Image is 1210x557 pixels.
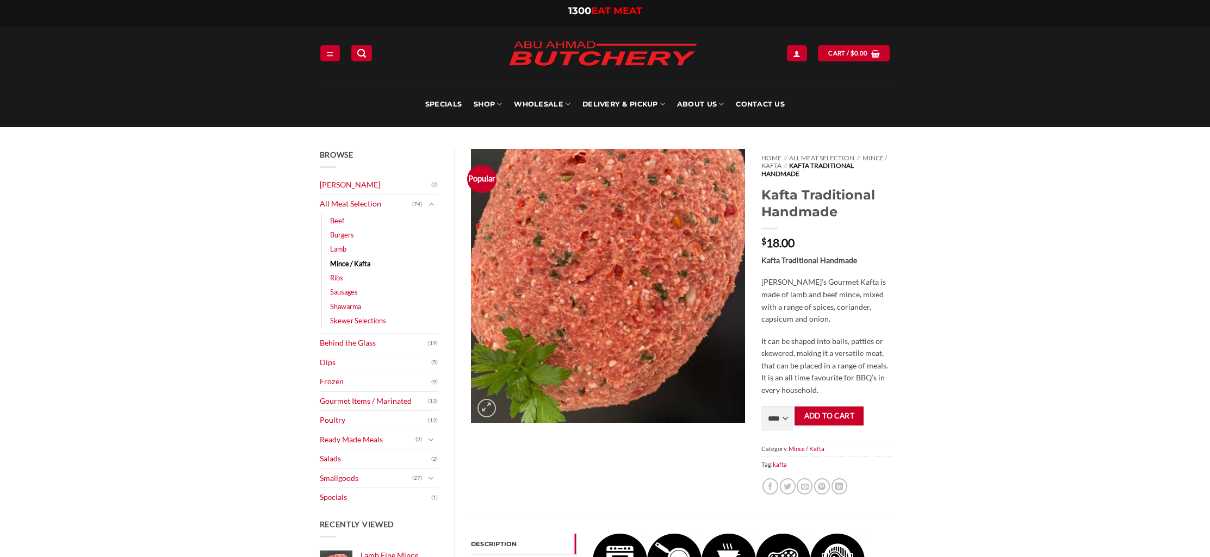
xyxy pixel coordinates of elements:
a: About Us [677,82,724,127]
a: Description [471,534,576,554]
span: Browse [320,150,353,159]
a: All Meat Selection [320,195,413,214]
a: Delivery & Pickup [582,82,665,127]
p: It can be shaped into balls, patties or skewered, making it a versatile meat, that can be placed ... [761,335,890,397]
a: Mince / Kafta [330,256,370,271]
span: // [784,154,787,162]
a: Menu [320,45,340,61]
a: Search [351,45,372,61]
a: All Meat Selection [789,154,854,162]
h1: Kafta Traditional Handmade [761,186,890,220]
a: Share on LinkedIn [832,478,847,494]
span: (2) [431,177,438,193]
a: [PERSON_NAME] [320,176,432,195]
a: Frozen [320,372,432,391]
a: 1300EAT MEAT [568,5,642,17]
button: Add to cart [795,406,864,425]
a: Share on Facebook [762,478,778,494]
a: Behind the Glass [320,334,429,353]
a: Dips [320,353,432,372]
img: Abu Ahmad Butchery [499,34,706,75]
button: Toggle [425,198,438,210]
span: EAT MEAT [591,5,642,17]
span: (5) [431,354,438,371]
span: // [784,161,787,170]
a: SHOP [474,82,502,127]
a: Lamb [330,242,346,256]
span: (2) [431,451,438,467]
a: Salads [320,449,432,468]
span: (13) [428,393,438,409]
p: [PERSON_NAME]’s Gourmet Kafta is made of lamb and beef mince, mixed with a range of spices, coria... [761,276,890,325]
bdi: 0.00 [851,49,868,57]
span: (2) [415,431,422,448]
a: Zoom [477,399,496,417]
span: Recently Viewed [320,520,395,529]
a: Home [761,154,781,162]
bdi: 18.00 [761,236,795,249]
button: Toggle [425,472,438,484]
span: (1) [431,490,438,506]
a: Shawarma [330,299,361,314]
a: Sausages [330,285,358,299]
a: Contact Us [736,82,785,127]
span: // [857,154,860,162]
a: Gourmet Items / Marinated [320,392,429,411]
a: Mince / Kafta [789,445,824,452]
span: (19) [428,335,438,352]
a: Email to a Friend [797,478,812,494]
span: 1300 [568,5,591,17]
a: Skewer Selections [330,314,386,328]
span: (27) [412,470,422,486]
a: Login [787,45,806,61]
span: Tag: [761,456,890,472]
a: Pin on Pinterest [814,478,830,494]
span: Cart / [828,48,867,58]
a: Poultry [320,411,429,430]
span: $ [761,237,766,246]
a: View cart [818,45,890,61]
button: Toggle [425,434,438,446]
span: Kafta Traditional Handmade [761,161,854,177]
a: Ribs [330,271,343,285]
span: $ [851,48,854,58]
img: Kafta Traditional Handmade [471,149,745,423]
a: Mince / Kafta [761,154,886,170]
strong: Kafta Traditional Handmade [761,255,857,265]
a: Burgers [330,228,354,242]
span: (74) [412,196,422,212]
a: Beef [330,214,344,228]
a: Share on Twitter [780,478,796,494]
span: (9) [431,374,438,390]
a: kafta [773,461,787,468]
span: Category: [761,441,890,456]
a: Wholesale [514,82,570,127]
a: Specials [425,82,462,127]
span: (12) [428,412,438,429]
a: Ready Made Meals [320,430,416,449]
a: Specials [320,488,432,507]
a: Smallgoods [320,469,413,488]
